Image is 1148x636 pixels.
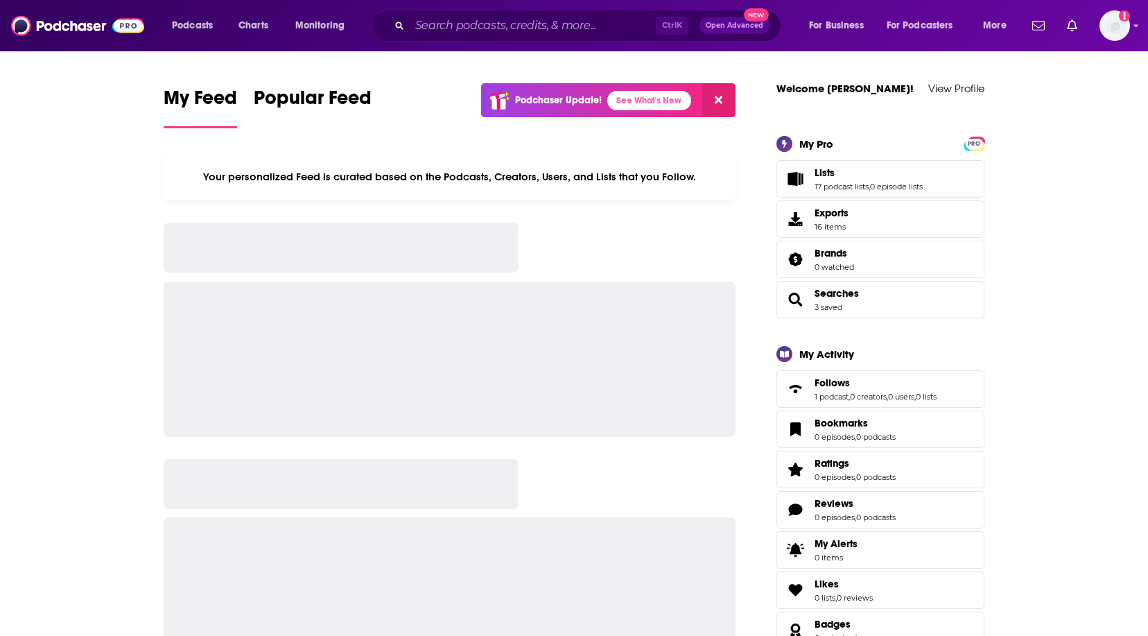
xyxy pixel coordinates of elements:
span: Ratings [776,451,984,488]
span: Follows [776,370,984,408]
a: Bookmarks [781,420,809,439]
span: Bookmarks [815,417,868,429]
a: Follows [815,377,937,389]
a: Welcome [PERSON_NAME]! [776,82,914,95]
a: Exports [776,200,984,238]
span: Popular Feed [254,86,372,118]
span: , [869,182,870,191]
a: 0 episodes [815,472,855,482]
span: Reviews [815,497,853,510]
span: Lists [776,160,984,198]
a: 0 watched [815,262,854,272]
a: Show notifications dropdown [1061,14,1083,37]
img: Podchaser - Follow, Share and Rate Podcasts [11,12,144,39]
a: Ratings [781,460,809,479]
a: Lists [815,166,923,179]
a: Badges [815,618,857,630]
span: Brands [815,247,847,259]
span: , [855,513,856,522]
span: My Alerts [815,538,858,550]
span: Exports [815,207,849,219]
button: Open AdvancedNew [699,17,769,34]
span: , [855,472,856,482]
a: 1 podcast [815,392,849,402]
img: User Profile [1099,10,1130,41]
a: Ratings [815,457,896,470]
div: My Activity [799,347,854,361]
a: Lists [781,169,809,189]
a: 0 episode lists [870,182,923,191]
span: More [983,16,1007,35]
a: View Profile [928,82,984,95]
a: Searches [781,290,809,309]
span: Likes [776,571,984,609]
a: Bookmarks [815,417,896,429]
a: My Alerts [776,531,984,569]
input: Search podcasts, credits, & more... [410,15,656,37]
span: My Alerts [781,540,809,560]
span: For Podcasters [887,16,953,35]
span: Reviews [776,491,984,528]
a: Searches [815,287,859,300]
a: 0 lists [916,392,937,402]
a: Show notifications dropdown [1027,14,1050,37]
span: Bookmarks [776,411,984,448]
span: , [835,593,837,603]
span: For Business [809,16,864,35]
button: open menu [973,15,1024,37]
span: Likes [815,578,839,590]
div: My Pro [799,137,833,151]
span: Charts [238,16,268,35]
a: Brands [815,247,854,259]
span: Ctrl K [656,17,688,35]
a: 0 creators [850,392,887,402]
span: Ratings [815,457,849,470]
span: Brands [776,241,984,278]
a: 17 podcast lists [815,182,869,191]
a: 0 podcasts [856,513,896,522]
a: Likes [815,578,873,590]
button: open menu [286,15,363,37]
button: open menu [878,15,973,37]
span: , [887,392,888,402]
span: Monitoring [295,16,345,35]
a: Follows [781,379,809,399]
span: 16 items [815,222,849,232]
span: Logged in as hoffmacv [1099,10,1130,41]
a: My Feed [164,86,237,128]
div: Search podcasts, credits, & more... [385,10,794,42]
div: Your personalized Feed is curated based on the Podcasts, Creators, Users, and Lists that you Follow. [164,153,736,200]
span: , [849,392,850,402]
button: open menu [799,15,881,37]
span: Lists [815,166,835,179]
a: 0 episodes [815,432,855,442]
span: PRO [966,139,982,149]
span: , [914,392,916,402]
span: Open Advanced [706,22,763,29]
span: Badges [815,618,851,630]
a: Reviews [781,500,809,519]
a: Brands [781,250,809,269]
p: Podchaser Update! [515,94,602,106]
a: 3 saved [815,302,842,312]
a: Popular Feed [254,86,372,128]
a: Reviews [815,497,896,510]
span: My Feed [164,86,237,118]
a: 0 podcasts [856,472,896,482]
a: Charts [229,15,277,37]
svg: Add a profile image [1119,10,1130,22]
span: Podcasts [172,16,213,35]
a: 0 users [888,392,914,402]
span: Follows [815,377,850,389]
span: Searches [776,281,984,318]
a: 0 episodes [815,513,855,522]
a: Likes [781,581,809,600]
a: 0 podcasts [856,432,896,442]
span: New [744,8,769,22]
span: Exports [781,209,809,229]
a: PRO [966,137,982,148]
button: open menu [162,15,231,37]
button: Show profile menu [1099,10,1130,41]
